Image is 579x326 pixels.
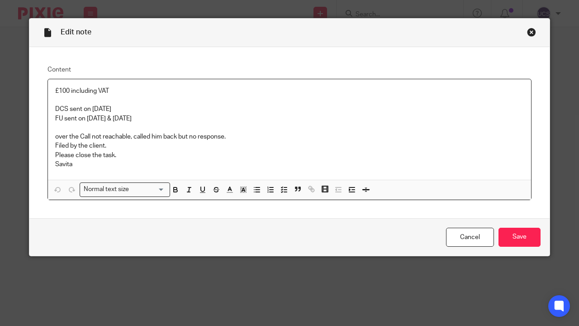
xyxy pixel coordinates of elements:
[132,185,165,194] input: Search for option
[498,228,541,247] input: Save
[55,132,524,141] p: over the Call not reachable, called him back but no response.
[47,65,532,74] label: Content
[55,141,524,150] p: Filed by the client.
[82,185,131,194] span: Normal text size
[61,29,91,36] span: Edit note
[80,182,170,197] div: Search for option
[527,28,536,37] div: Close this dialog window
[55,105,524,114] p: DCS sent on [DATE]
[55,114,524,123] p: FU sent on [DATE] & [DATE]
[446,228,494,247] a: Cancel
[55,160,524,169] p: Savita
[55,86,524,96] p: £100 including VAT
[55,151,524,160] p: Please close the task.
